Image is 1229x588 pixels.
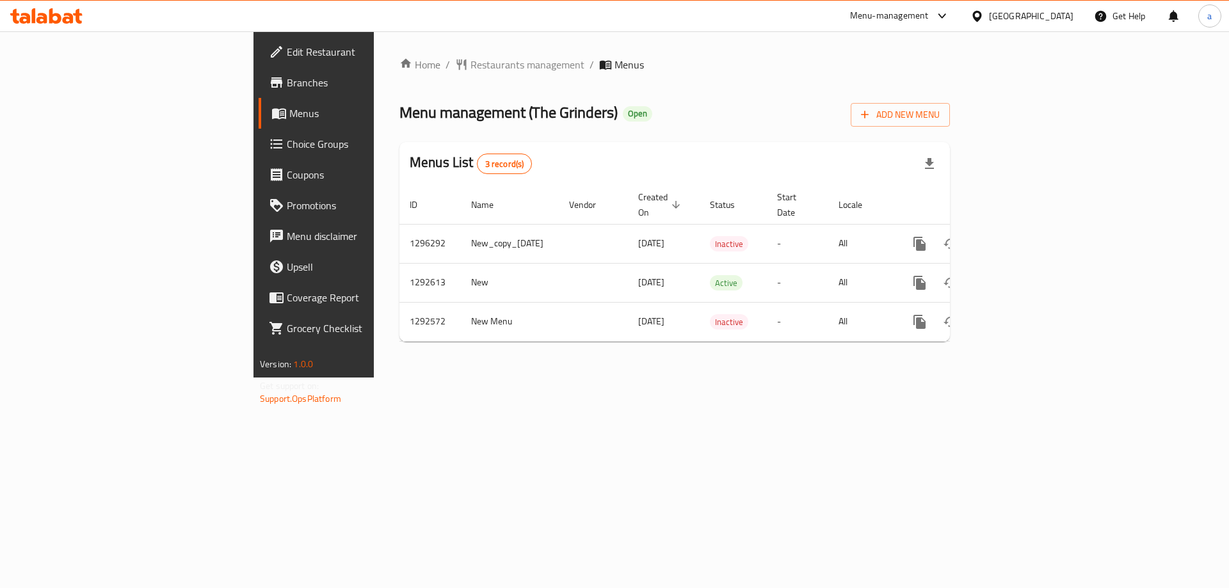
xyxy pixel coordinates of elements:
[828,302,894,341] td: All
[861,107,940,123] span: Add New Menu
[287,321,449,336] span: Grocery Checklist
[828,224,894,263] td: All
[989,9,1073,23] div: [GEOGRAPHIC_DATA]
[410,197,434,212] span: ID
[710,314,748,330] div: Inactive
[259,98,459,129] a: Menus
[638,274,664,290] span: [DATE]
[471,197,510,212] span: Name
[461,302,559,341] td: New Menu
[904,306,935,337] button: more
[287,75,449,90] span: Branches
[259,251,459,282] a: Upsell
[638,235,664,251] span: [DATE]
[259,313,459,344] a: Grocery Checklist
[259,221,459,251] a: Menu disclaimer
[1207,9,1212,23] span: a
[259,190,459,221] a: Promotions
[935,306,966,337] button: Change Status
[478,158,532,170] span: 3 record(s)
[569,197,613,212] span: Vendor
[470,57,584,72] span: Restaurants management
[287,167,449,182] span: Coupons
[461,224,559,263] td: New_copy_[DATE]
[287,198,449,213] span: Promotions
[614,57,644,72] span: Menus
[935,267,966,298] button: Change Status
[710,197,751,212] span: Status
[710,276,743,290] span: Active
[623,108,652,119] span: Open
[638,313,664,330] span: [DATE]
[260,377,319,394] span: Get support on:
[710,315,748,330] span: Inactive
[455,57,584,72] a: Restaurants management
[710,237,748,251] span: Inactive
[259,282,459,313] a: Coverage Report
[461,263,559,302] td: New
[904,267,935,298] button: more
[287,228,449,244] span: Menu disclaimer
[828,263,894,302] td: All
[259,159,459,190] a: Coupons
[259,67,459,98] a: Branches
[287,259,449,274] span: Upsell
[287,44,449,60] span: Edit Restaurant
[590,57,594,72] li: /
[287,136,449,152] span: Choice Groups
[638,189,684,220] span: Created On
[399,57,950,72] nav: breadcrumb
[477,154,533,174] div: Total records count
[259,36,459,67] a: Edit Restaurant
[777,189,813,220] span: Start Date
[767,224,828,263] td: -
[914,148,945,179] div: Export file
[399,186,1038,342] table: enhanced table
[259,129,459,159] a: Choice Groups
[894,186,1038,225] th: Actions
[710,236,748,251] div: Inactive
[289,106,449,121] span: Menus
[767,263,828,302] td: -
[710,275,743,290] div: Active
[623,106,652,122] div: Open
[260,390,341,407] a: Support.OpsPlatform
[839,197,879,212] span: Locale
[287,290,449,305] span: Coverage Report
[850,8,929,24] div: Menu-management
[399,98,618,127] span: Menu management ( The Grinders )
[410,153,532,174] h2: Menus List
[904,228,935,259] button: more
[260,356,291,372] span: Version:
[935,228,966,259] button: Change Status
[767,302,828,341] td: -
[851,103,950,127] button: Add New Menu
[293,356,313,372] span: 1.0.0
